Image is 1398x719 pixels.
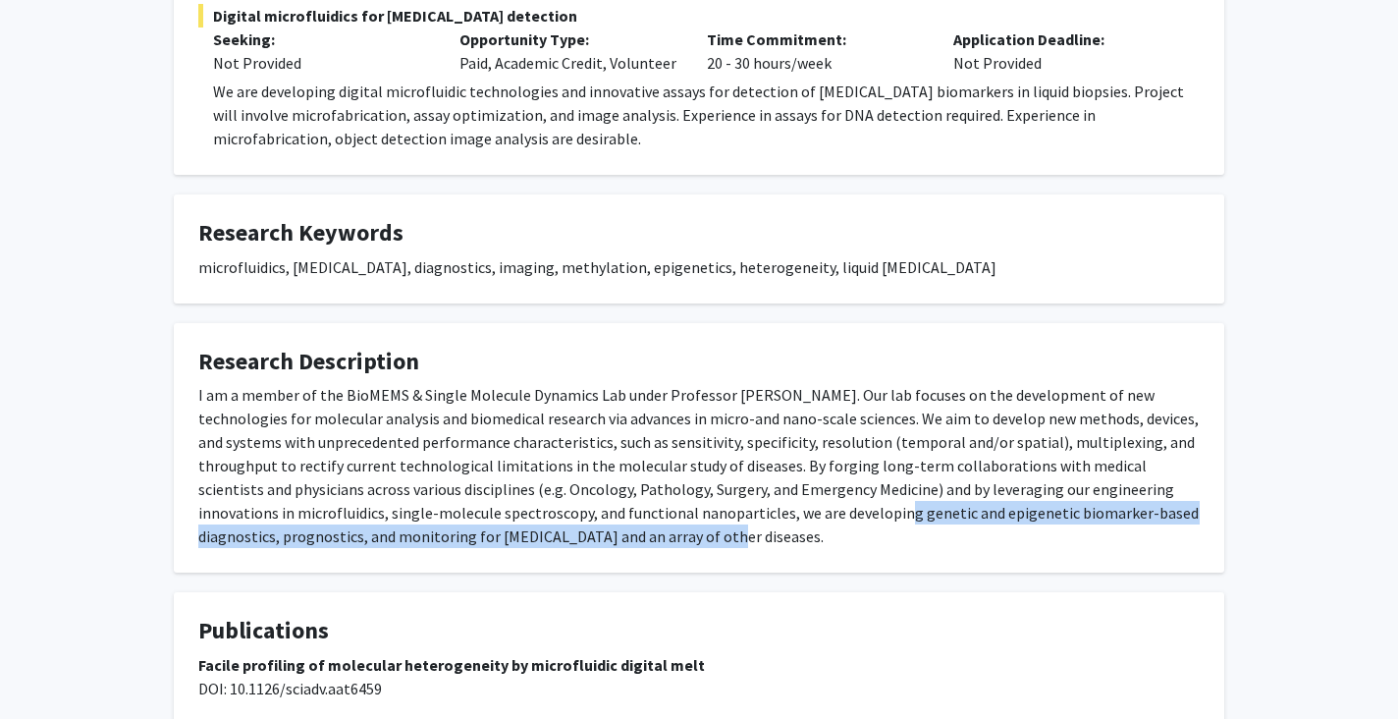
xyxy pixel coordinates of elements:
[707,28,924,51] p: Time Commitment:
[198,383,1200,548] div: I am a member of the BioMEMS & Single Molecule Dynamics Lab under Professor [PERSON_NAME]. Our la...
[445,28,691,75] div: Paid, Academic Credit, Volunteer
[459,28,676,51] p: Opportunity Type:
[15,631,83,704] iframe: Chat
[692,28,939,75] div: 20 - 30 hours/week
[198,655,705,675] strong: Facile profiling of molecular heterogeneity by microfluidic digital melt
[198,255,1200,279] div: microfluidics, [MEDICAL_DATA], diagnostics, imaging, methylation, epigenetics, heterogeneity, liq...
[213,80,1200,150] p: We are developing digital microfluidic technologies and innovative assays for detection of [MEDIC...
[213,28,430,51] p: Seeking:
[198,219,1200,248] h4: Research Keywords
[198,348,1200,376] h4: Research Description
[213,51,430,75] div: Not Provided
[953,28,1170,51] p: Application Deadline:
[198,4,1200,28] span: Digital microfluidics for [MEDICAL_DATA] detection
[198,679,382,698] span: DOI: 10.1126/sciadv.aat6459
[939,28,1185,75] div: Not Provided
[198,617,1200,645] h4: Publications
